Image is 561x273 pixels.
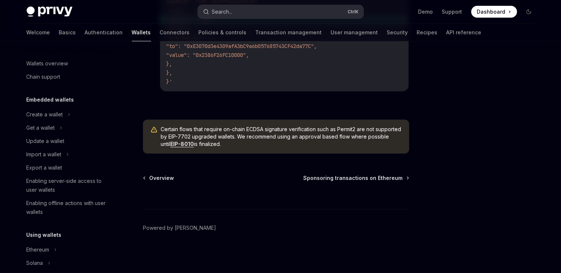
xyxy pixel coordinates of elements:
div: Chain support [27,72,61,81]
a: Security [387,24,408,41]
span: Dashboard [477,8,506,16]
div: Enabling server-side access to user wallets [27,177,111,194]
a: User management [331,24,378,41]
a: Basics [59,24,76,41]
div: Create a wallet [27,110,63,119]
button: Toggle dark mode [523,6,535,18]
div: Solana [27,259,43,267]
span: }, [166,61,172,67]
span: Overview [149,174,174,182]
a: Wallets [132,24,151,41]
span: Sponsoring transactions on Ethereum [304,174,403,182]
div: Update a wallet [27,137,65,146]
a: Policies & controls [199,24,247,41]
a: Support [442,8,462,16]
div: Enabling offline actions with user wallets [27,199,111,216]
a: Update a wallet [21,134,115,148]
a: Enabling server-side access to user wallets [21,174,115,197]
a: Welcome [27,24,50,41]
div: Ethereum [27,245,49,254]
button: Search...CtrlK [198,5,363,18]
a: EIP-8010 [170,141,194,147]
div: Wallets overview [27,59,68,68]
a: Chain support [21,70,115,83]
a: Authentication [85,24,123,41]
svg: Warning [150,126,158,134]
a: Demo [418,8,433,16]
span: }' [166,78,172,85]
a: Sponsoring transactions on Ethereum [304,174,408,182]
a: Dashboard [471,6,517,18]
a: Transaction management [256,24,322,41]
span: Ctrl K [348,9,359,15]
span: }, [166,69,172,76]
h5: Using wallets [27,231,62,239]
a: Export a wallet [21,161,115,174]
span: Certain flows that require on-chain ECDSA signature verification such as Permit2 are not supporte... [161,126,402,148]
a: API reference [447,24,482,41]
a: Powered by [PERSON_NAME] [143,224,216,232]
div: Search... [212,7,233,16]
span: "to": "0xE3070d3e4309afA3bC9a6b057685743CF42da77C", [166,43,317,50]
a: Recipes [417,24,438,41]
a: Overview [144,174,174,182]
div: Import a wallet [27,150,62,159]
h5: Embedded wallets [27,95,74,104]
div: Export a wallet [27,163,62,172]
a: Wallets overview [21,57,115,70]
a: Connectors [160,24,190,41]
img: dark logo [27,7,72,17]
span: "value": "0x2386F26FC10000", [166,52,249,58]
div: Get a wallet [27,123,55,132]
a: Enabling offline actions with user wallets [21,197,115,219]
